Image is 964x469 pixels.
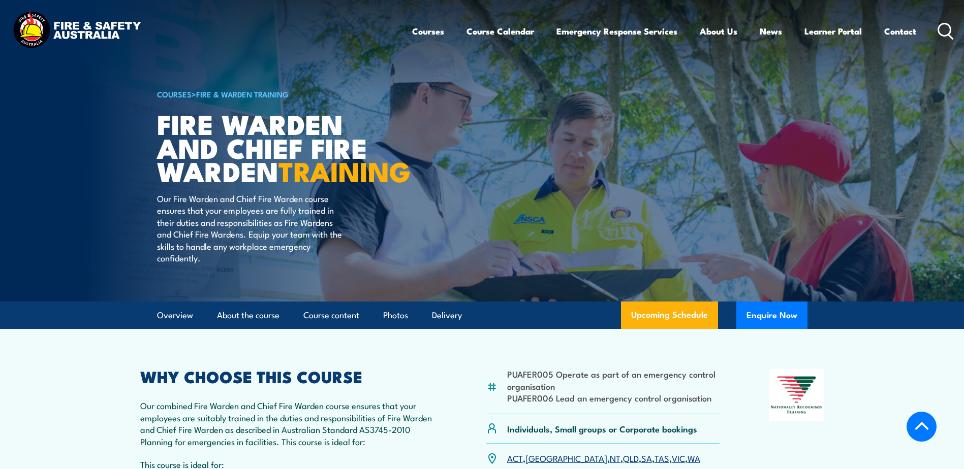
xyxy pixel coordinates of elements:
[140,399,437,447] p: Our combined Fire Warden and Chief Fire Warden course ensures that your employees are suitably tr...
[507,452,523,464] a: ACT
[278,149,411,191] strong: TRAINING
[623,452,639,464] a: QLD
[157,88,408,100] h6: >
[507,368,720,392] li: PUAFER005 Operate as part of an emergency control organisation
[736,301,807,329] button: Enquire Now
[556,18,677,45] a: Emergency Response Services
[621,301,718,329] a: Upcoming Schedule
[140,369,437,383] h2: WHY CHOOSE THIS COURSE
[507,452,700,464] p: , , , , , , ,
[610,452,620,464] a: NT
[467,18,534,45] a: Course Calendar
[157,302,193,329] a: Overview
[760,18,782,45] a: News
[641,452,652,464] a: SA
[507,423,697,434] p: Individuals, Small groups or Corporate bookings
[217,302,279,329] a: About the course
[157,112,408,183] h1: Fire Warden and Chief Fire Warden
[884,18,916,45] a: Contact
[383,302,408,329] a: Photos
[303,302,359,329] a: Course content
[688,452,700,464] a: WA
[196,88,289,99] a: Fire & Warden Training
[700,18,737,45] a: About Us
[432,302,462,329] a: Delivery
[507,392,720,404] li: PUAFER006 Lead an emergency control organisation
[412,18,444,45] a: Courses
[525,452,607,464] a: [GEOGRAPHIC_DATA]
[769,369,824,421] img: Nationally Recognised Training logo.
[157,192,343,263] p: Our Fire Warden and Chief Fire Warden course ensures that your employees are fully trained in the...
[672,452,685,464] a: VIC
[157,88,192,99] a: COURSES
[655,452,669,464] a: TAS
[804,18,862,45] a: Learner Portal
